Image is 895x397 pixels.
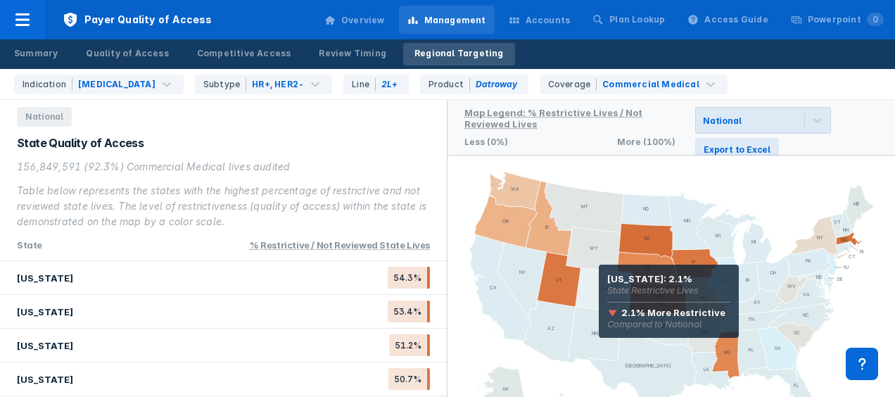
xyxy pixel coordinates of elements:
div: [US_STATE] [17,306,73,317]
a: Review Timing [307,43,398,65]
div: Powerpoint [808,13,884,26]
div: [US_STATE] [17,272,73,284]
span: Export to Excel [704,144,770,156]
div: Map Legend: % Restrictive Lives / Not Reviewed Lives [464,107,642,130]
div: Competitive Access [197,47,291,60]
a: Management [399,6,495,34]
div: 2L+ is the only option [343,75,408,94]
span: 0 [867,13,884,26]
a: Overview [316,6,393,34]
div: Contact Support [846,348,878,380]
a: Regional Targeting [403,43,515,65]
div: Table below represents the states with the highest percentage of restrictive and not reviewed sta... [17,183,430,229]
div: [US_STATE] [17,374,73,385]
a: Competitive Access [186,43,303,65]
div: National [703,115,741,126]
p: More (100%) [617,137,675,147]
span: 53.4% [388,301,430,322]
span: 54.3% [388,267,430,289]
div: Commercial Medical [602,78,699,91]
div: Summary [14,47,58,60]
div: Quality of Access [86,47,168,60]
div: HR+, HER2- [252,78,304,91]
span: 50.7% [388,368,430,390]
div: Subtype [203,78,246,91]
a: Accounts [500,6,579,34]
span: National [17,107,72,127]
div: Accounts [526,14,571,27]
div: Indication [23,78,72,91]
div: Access Guide [704,13,768,26]
div: 156,849,591 (92.3%) Commercial Medical lives audited [17,159,430,175]
div: Management [424,14,486,27]
div: [MEDICAL_DATA] [78,78,155,91]
div: [US_STATE] [17,340,73,351]
div: Overview [341,14,385,27]
div: % Restrictive / Not Reviewed state Lives [250,239,430,251]
div: Regional Targeting [414,47,504,60]
div: Review Timing [319,47,386,60]
div: Plan Lookup [609,13,665,26]
p: Less (0%) [464,137,508,147]
button: Export to Excel [695,138,779,162]
a: Summary [3,43,69,65]
div: Coverage [548,78,597,91]
a: Quality of Access [75,43,179,65]
span: 51.2% [389,334,430,356]
div: state [17,238,42,252]
div: State Quality of Access [17,135,430,151]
